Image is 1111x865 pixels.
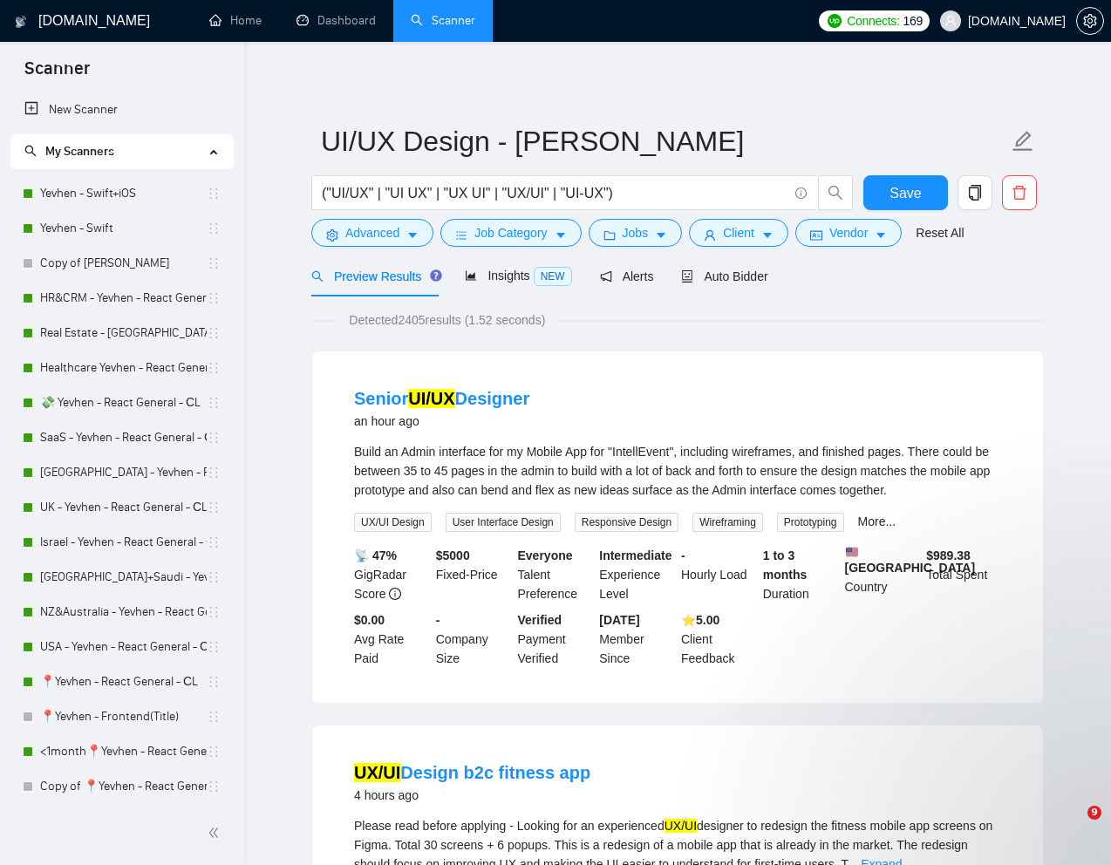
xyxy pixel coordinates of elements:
[326,228,338,242] span: setting
[40,176,207,211] a: Yevhen - Swift+iOS
[207,256,221,270] span: holder
[40,664,207,699] a: 📍Yevhen - React General - СL
[819,185,852,201] span: search
[446,513,561,532] span: User Interface Design
[411,13,475,28] a: searchScanner
[436,613,440,627] b: -
[40,734,207,769] a: <1month📍Yevhen - React General - СL
[208,824,225,841] span: double-left
[763,548,808,582] b: 1 to 3 months
[207,780,221,793] span: holder
[1002,175,1037,210] button: delete
[207,640,221,654] span: holder
[322,182,787,204] input: Search Freelance Jobs...
[10,176,233,211] li: Yevhen - Swift+iOS
[15,8,27,36] img: logo
[40,560,207,595] a: [GEOGRAPHIC_DATA]+Saudi - Yevhen - React General - СL
[433,610,515,668] div: Company Size
[678,546,760,603] div: Hourly Load
[10,490,233,525] li: UK - Yevhen - React General - СL
[689,219,788,247] button: userClientcaret-down
[207,535,221,549] span: holder
[40,246,207,281] a: Copy of [PERSON_NAME]
[916,223,964,242] a: Reset All
[958,175,992,210] button: copy
[589,219,683,247] button: folderJobscaret-down
[207,431,221,445] span: holder
[10,351,233,385] li: Healthcare Yevhen - React General - СL
[40,525,207,560] a: Israel - Yevhen - React General - СL
[354,442,1001,500] div: Build an Admin interface for my Mobile App for "IntellEvent", including wireframes, and finished ...
[40,595,207,630] a: NZ&Australia - Yevhen - React General - СL
[354,785,590,806] div: 4 hours ago
[534,267,572,286] span: NEW
[845,546,976,575] b: [GEOGRAPHIC_DATA]
[207,605,221,619] span: holder
[889,182,921,204] span: Save
[354,763,590,782] a: UX/UIDesign b2c fitness app
[1052,806,1094,848] iframe: Intercom live chat
[828,14,842,28] img: upwork-logo.png
[10,246,233,281] li: Copy of Yevhen - Swift
[10,560,233,595] li: UAE+Saudi - Yevhen - React General - СL
[40,455,207,490] a: [GEOGRAPHIC_DATA] - Yevhen - React General - СL
[436,548,470,562] b: $ 5000
[455,228,467,242] span: bars
[761,228,774,242] span: caret-down
[665,819,697,833] mark: UX/UI
[603,228,616,242] span: folder
[10,455,233,490] li: Switzerland - Yevhen - React General - СL
[10,211,233,246] li: Yevhen - Swift
[40,281,207,316] a: HR&CRM - Yevhen - React General - СL
[596,610,678,668] div: Member Since
[40,351,207,385] a: Healthcare Yevhen - React General - СL
[795,219,902,247] button: idcardVendorcaret-down
[354,613,385,627] b: $0.00
[846,546,858,558] img: 🇺🇸
[40,316,207,351] a: Real Estate - [GEOGRAPHIC_DATA] - React General - СL
[829,223,868,242] span: Vendor
[10,630,233,664] li: USA - Yevhen - React General - СL
[10,769,233,804] li: Copy of 📍Yevhen - React General - СL
[24,144,114,159] span: My Scanners
[623,223,649,242] span: Jobs
[1076,7,1104,35] button: setting
[207,361,221,375] span: holder
[10,385,233,420] li: 💸 Yevhen - React General - СL
[10,699,233,734] li: 📍Yevhen - Frontend(Title)
[810,228,822,242] span: idcard
[354,548,397,562] b: 📡 47%
[207,501,221,514] span: holder
[923,546,1005,603] div: Total Spent
[207,326,221,340] span: holder
[777,513,844,532] span: Prototyping
[678,610,760,668] div: Client Feedback
[40,385,207,420] a: 💸 Yevhen - React General - СL
[10,664,233,699] li: 📍Yevhen - React General - СL
[351,546,433,603] div: GigRadar Score
[10,734,233,769] li: <1month📍Yevhen - React General - СL
[311,219,433,247] button: settingAdvancedcaret-down
[795,187,807,199] span: info-circle
[903,11,923,31] span: 169
[40,630,207,664] a: USA - Yevhen - React General - СL
[1076,14,1104,28] a: setting
[847,11,899,31] span: Connects:
[723,223,754,242] span: Client
[440,219,581,247] button: barsJob Categorycaret-down
[818,175,853,210] button: search
[515,546,596,603] div: Talent Preference
[311,269,437,283] span: Preview Results
[596,546,678,603] div: Experience Level
[40,211,207,246] a: Yevhen - Swift
[209,13,262,28] a: homeHome
[1012,130,1034,153] span: edit
[24,145,37,157] span: search
[858,514,896,528] a: More...
[337,310,557,330] span: Detected 2405 results (1.52 seconds)
[10,92,233,127] li: New Scanner
[704,228,716,242] span: user
[1003,185,1036,201] span: delete
[406,228,419,242] span: caret-down
[207,710,221,724] span: holder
